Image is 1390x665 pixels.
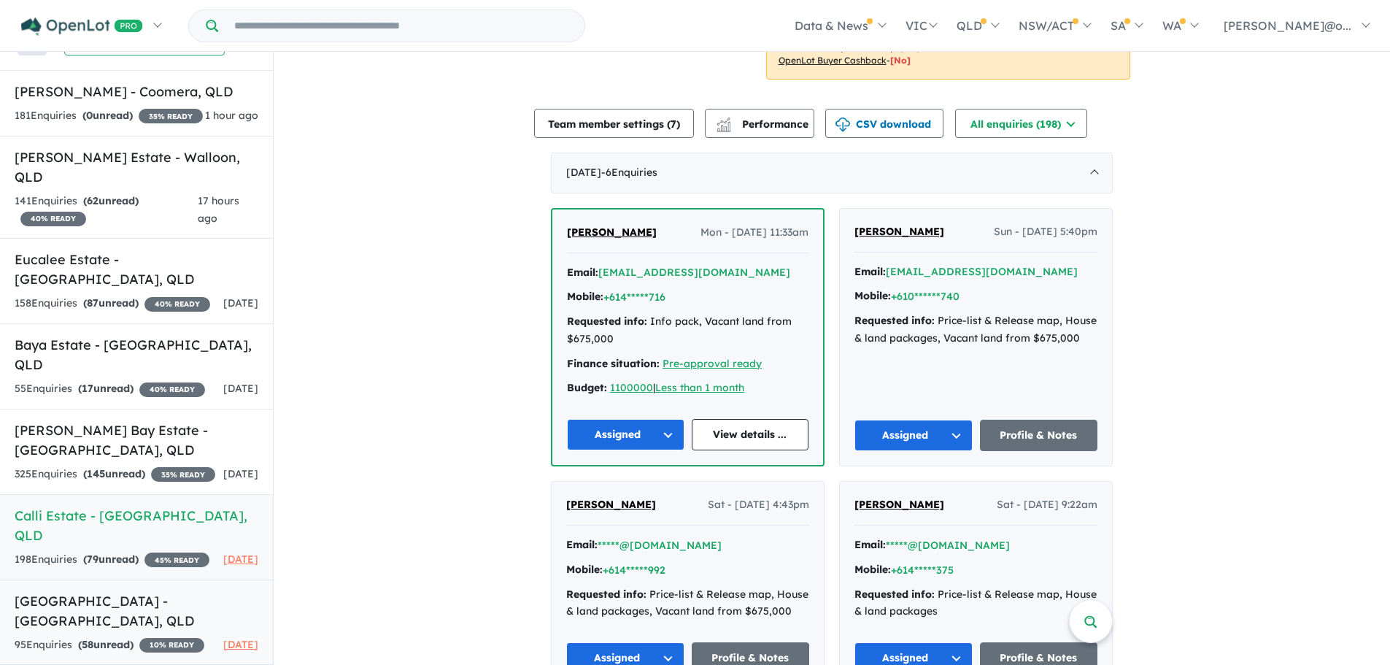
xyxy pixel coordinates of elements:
h5: [PERSON_NAME] - Coomera , QLD [15,82,258,101]
span: Performance [719,118,808,131]
div: 141 Enquir ies [15,193,198,228]
span: - 6 Enquir ies [601,166,657,179]
div: 55 Enquir ies [15,380,205,398]
strong: Email: [567,266,598,279]
span: Sat - [DATE] 4:43pm [708,496,809,514]
u: Automated buyer follow-up [779,42,896,53]
a: Pre-approval ready [663,357,762,370]
strong: ( unread) [78,638,134,651]
span: [DATE] [223,553,258,566]
span: [No] [890,55,911,66]
span: 40 % READY [139,383,205,397]
button: Team member settings (7) [534,109,694,138]
span: 40 % READY [20,212,86,226]
span: [PERSON_NAME] [567,226,657,239]
strong: Mobile: [566,563,603,576]
u: OpenLot Buyer Cashback [779,55,887,66]
span: 45 % READY [144,553,209,567]
h5: [GEOGRAPHIC_DATA] - [GEOGRAPHIC_DATA] , QLD [15,591,258,631]
span: [PERSON_NAME]@o... [1224,18,1351,33]
div: Price-list & Release map, House & land packages, Vacant land from $675,000 [566,586,809,621]
span: 1 hour ago [205,109,258,122]
span: [DATE] [223,296,258,310]
span: 35 % READY [139,109,203,123]
span: 17 [82,382,93,395]
div: 198 Enquir ies [15,551,209,569]
span: [No] [900,42,920,53]
span: 17 hours ago [198,194,239,225]
strong: Email: [854,265,886,278]
a: 1100000 [610,381,653,394]
h5: Eucalee Estate - [GEOGRAPHIC_DATA] , QLD [15,250,258,289]
span: 0 [86,109,93,122]
span: [PERSON_NAME] [854,498,944,511]
img: bar-chart.svg [717,122,731,131]
div: 325 Enquir ies [15,466,215,483]
strong: Mobile: [854,289,891,302]
strong: Email: [854,538,886,551]
input: Try estate name, suburb, builder or developer [221,10,582,42]
strong: ( unread) [82,109,133,122]
a: Profile & Notes [980,420,1098,451]
strong: Requested info: [854,588,935,601]
strong: ( unread) [83,296,139,310]
span: 62 [87,194,99,207]
span: 79 [87,553,99,566]
h5: Calli Estate - [GEOGRAPHIC_DATA] , QLD [15,506,258,545]
div: Price-list & Release map, House & land packages [854,586,1097,621]
div: Info pack, Vacant land from $675,000 [567,313,808,348]
strong: Mobile: [854,563,891,576]
button: Assigned [567,419,684,450]
span: 145 [87,467,105,480]
strong: ( unread) [83,553,139,566]
span: 35 % READY [151,467,215,482]
button: Assigned [854,420,973,451]
strong: Budget: [567,381,607,394]
strong: Requested info: [566,588,646,601]
div: | [567,380,808,397]
strong: ( unread) [78,382,134,395]
h5: [PERSON_NAME] Estate - Walloon , QLD [15,147,258,187]
a: Less than 1 month [655,381,744,394]
button: Performance [705,109,814,138]
span: 10 % READY [139,638,204,653]
div: 95 Enquir ies [15,637,204,654]
strong: Finance situation: [567,357,660,370]
button: [EMAIL_ADDRESS][DOMAIN_NAME] [598,265,790,280]
strong: Requested info: [567,315,647,328]
a: [PERSON_NAME] [854,496,944,514]
img: line-chart.svg [717,118,730,126]
img: Openlot PRO Logo White [21,18,143,36]
a: View details ... [692,419,809,450]
strong: ( unread) [83,194,139,207]
span: 40 % READY [144,297,210,312]
strong: Email: [566,538,598,551]
img: download icon [835,118,850,132]
h5: [PERSON_NAME] Bay Estate - [GEOGRAPHIC_DATA] , QLD [15,420,258,460]
div: Price-list & Release map, House & land packages, Vacant land from $675,000 [854,312,1097,347]
div: [DATE] [551,153,1113,193]
span: Sat - [DATE] 9:22am [997,496,1097,514]
h5: Baya Estate - [GEOGRAPHIC_DATA] , QLD [15,335,258,374]
button: [EMAIL_ADDRESS][DOMAIN_NAME] [886,264,1078,280]
a: [PERSON_NAME] [854,223,944,241]
span: [PERSON_NAME] [566,498,656,511]
a: [PERSON_NAME] [567,224,657,242]
div: 158 Enquir ies [15,295,210,312]
button: All enquiries (198) [955,109,1087,138]
div: 181 Enquir ies [15,107,203,125]
span: [DATE] [223,382,258,395]
strong: Requested info: [854,314,935,327]
span: 7 [671,118,676,131]
span: 87 [87,296,99,310]
span: Mon - [DATE] 11:33am [700,224,808,242]
button: CSV download [825,109,943,138]
span: Sun - [DATE] 5:40pm [994,223,1097,241]
span: [DATE] [223,638,258,651]
a: [PERSON_NAME] [566,496,656,514]
span: [DATE] [223,467,258,480]
strong: Mobile: [567,290,603,303]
